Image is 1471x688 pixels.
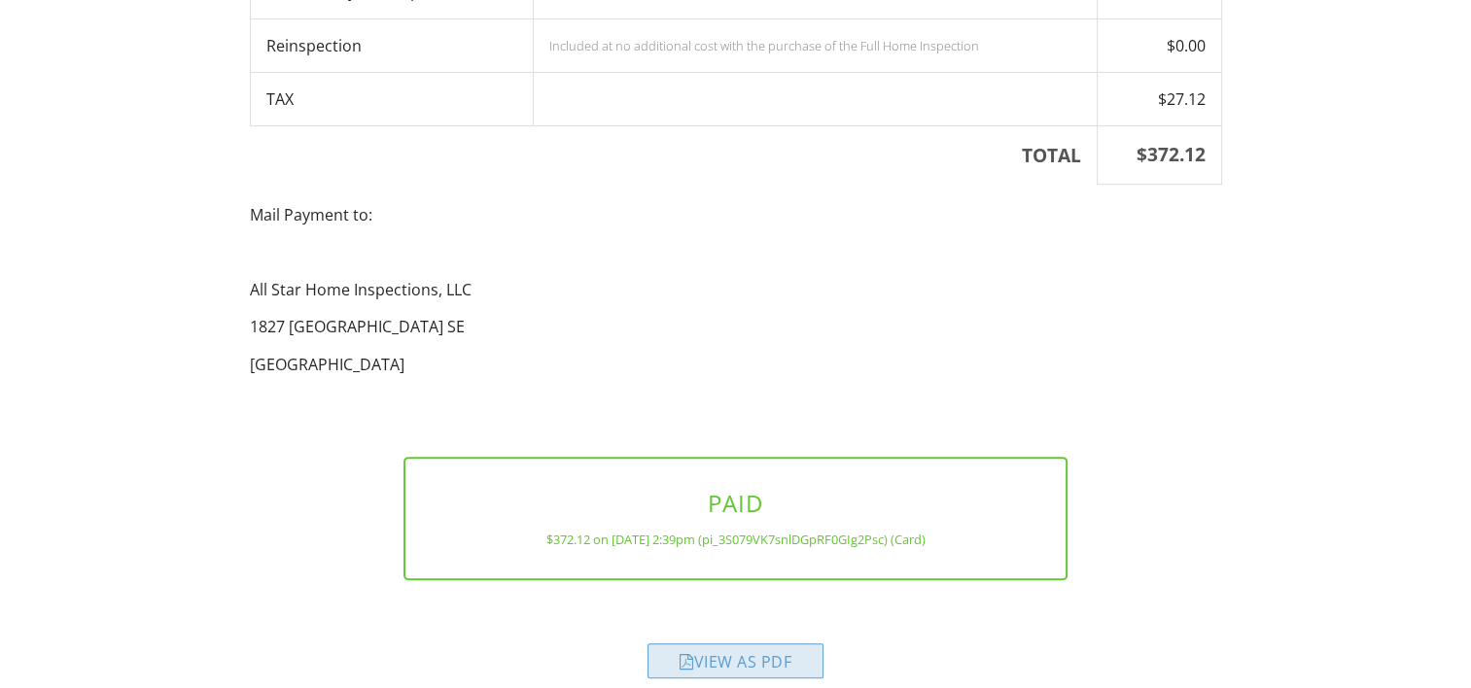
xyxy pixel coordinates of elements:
[250,354,1222,375] p: [GEOGRAPHIC_DATA]
[1098,18,1221,72] td: $0.00
[549,38,1082,53] div: Included at no additional cost with the purchase of the Full Home Inspection
[250,279,1222,300] p: All Star Home Inspections, LLC
[250,72,533,125] td: TAX
[1098,126,1221,185] th: $372.12
[250,316,1222,337] p: 1827 [GEOGRAPHIC_DATA] SE
[1098,72,1221,125] td: $27.12
[648,656,823,677] a: View as PDF
[266,35,362,56] span: Reinspection
[648,643,823,678] div: View as PDF
[437,532,1034,547] div: $372.12 on [DATE] 2:39pm (pi_3S079VK7snlDGpRF0GIg2Psc) (Card)
[250,126,1098,185] th: TOTAL
[250,204,1222,225] p: Mail Payment to:
[437,490,1034,516] h3: PAID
